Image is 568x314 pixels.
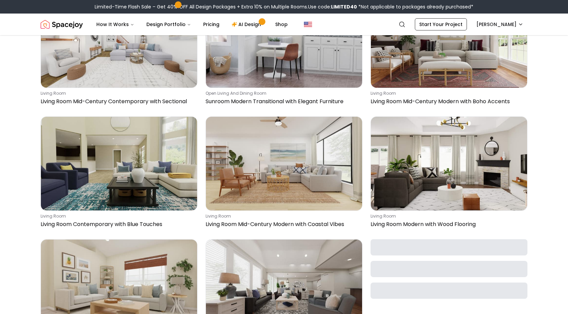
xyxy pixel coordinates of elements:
[95,3,473,10] div: Limited-Time Flash Sale – Get 40% OFF All Design Packages + Extra 10% on Multiple Rooms.
[41,220,195,228] p: Living Room Contemporary with Blue Touches
[206,116,362,231] a: Living Room Mid-Century Modern with Coastal Vibesliving roomLiving Room Mid-Century Modern with C...
[41,214,195,219] p: living room
[41,97,195,106] p: Living Room Mid-Century Contemporary with Sectional
[415,18,467,30] a: Start Your Project
[206,91,360,96] p: open living and dining room
[198,18,225,31] a: Pricing
[206,220,360,228] p: Living Room Mid-Century Modern with Coastal Vibes
[308,3,357,10] span: Use code:
[41,14,527,35] nav: Global
[41,18,83,31] img: Spacejoy Logo
[270,18,293,31] a: Shop
[206,97,360,106] p: Sunroom Modern Transitional with Elegant Furniture
[206,117,362,210] img: Living Room Mid-Century Modern with Coastal Vibes
[331,3,357,10] b: LIMITED40
[91,18,140,31] button: How It Works
[371,214,525,219] p: living room
[371,91,525,96] p: living room
[357,3,473,10] span: *Not applicable to packages already purchased*
[141,18,196,31] button: Design Portfolio
[371,220,525,228] p: Living Room Modern with Wood Flooring
[41,117,197,210] img: Living Room Contemporary with Blue Touches
[371,116,527,231] a: Living Room Modern with Wood Flooringliving roomLiving Room Modern with Wood Flooring
[206,214,360,219] p: living room
[226,18,268,31] a: AI Design
[41,91,195,96] p: living room
[371,97,525,106] p: Living Room Mid-Century Modern with Boho Accents
[304,20,312,28] img: United States
[41,116,197,231] a: Living Room Contemporary with Blue Touchesliving roomLiving Room Contemporary with Blue Touches
[41,18,83,31] a: Spacejoy
[91,18,293,31] nav: Main
[371,117,527,210] img: Living Room Modern with Wood Flooring
[472,18,527,30] button: [PERSON_NAME]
